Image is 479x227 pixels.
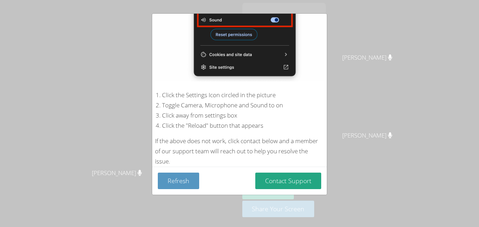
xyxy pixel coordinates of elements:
[255,173,321,189] button: Contact Support
[162,111,324,121] li: Click away from settings box
[155,136,324,167] div: If the above does not work, click contact below and a member of our support team will reach out t...
[162,100,324,111] li: Toggle Camera, Microphone and Sound to on
[162,90,324,100] li: Click the Settings Icon circled in the picture
[162,121,324,131] li: Click the "Reload" button that appears
[158,173,199,189] button: Refresh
